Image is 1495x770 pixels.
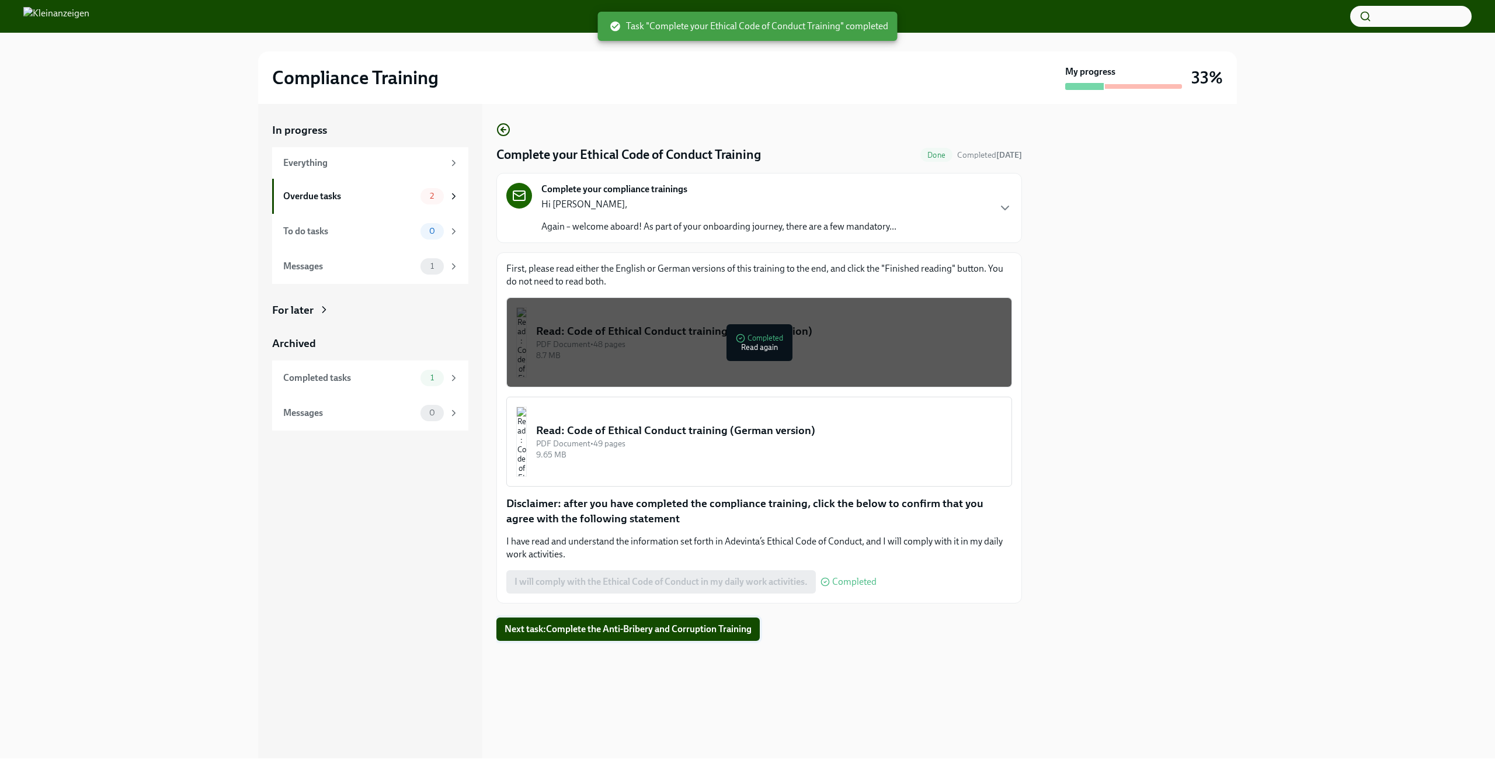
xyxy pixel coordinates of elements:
a: To do tasks0 [272,214,468,249]
div: Read: Code of Ethical Conduct training (English version) [536,324,1002,339]
a: Archived [272,336,468,351]
div: 8.7 MB [536,350,1002,361]
button: Read: Code of Ethical Conduct training (German version)PDF Document•49 pages9.65 MB [506,397,1012,487]
span: 1 [423,373,441,382]
div: 9.65 MB [536,449,1002,460]
span: Done [920,151,952,159]
div: Everything [283,157,444,169]
strong: Complete your compliance trainings [541,183,687,196]
strong: My progress [1065,65,1115,78]
img: Kleinanzeigen [23,7,89,26]
span: 0 [422,227,442,235]
a: In progress [272,123,468,138]
span: October 6th, 2025 08:42 [957,150,1022,161]
p: First, please read either the English or German versions of this training to the end, and click t... [506,262,1012,288]
img: Read: Code of Ethical Conduct training (German version) [516,407,527,477]
span: 2 [423,192,441,200]
span: Task "Complete your Ethical Code of Conduct Training" completed [610,20,888,33]
button: Next task:Complete the Anti-Bribery and Corruption Training [496,618,760,641]
div: Completed tasks [283,372,416,384]
a: Everything [272,147,468,179]
a: Messages0 [272,396,468,431]
h4: Complete your Ethical Code of Conduct Training [496,146,761,164]
a: Overdue tasks2 [272,179,468,214]
h2: Compliance Training [272,66,439,89]
p: I have read and understand the information set forth in Adevinta’s Ethical Code of Conduct, and I... [506,535,1012,561]
div: PDF Document • 48 pages [536,339,1002,350]
span: 0 [422,408,442,417]
div: Overdue tasks [283,190,416,203]
div: For later [272,303,314,318]
a: Completed tasks1 [272,360,468,396]
div: Messages [283,407,416,419]
a: For later [272,303,468,318]
strong: [DATE] [996,150,1022,160]
span: Completed [957,150,1022,160]
h3: 33% [1191,67,1223,88]
span: Completed [832,577,877,587]
button: Read: Code of Ethical Conduct training (English version)PDF Document•48 pages8.7 MBCompletedRead ... [506,297,1012,387]
span: Next task : Complete the Anti-Bribery and Corruption Training [505,623,752,635]
p: Hi [PERSON_NAME], [541,198,896,211]
div: To do tasks [283,225,416,238]
img: Read: Code of Ethical Conduct training (English version) [516,307,527,377]
a: Messages1 [272,249,468,284]
p: Again – welcome aboard! As part of your onboarding journey, there are a few mandatory... [541,220,896,233]
span: 1 [423,262,441,270]
div: Messages [283,260,416,273]
div: PDF Document • 49 pages [536,438,1002,449]
div: Read: Code of Ethical Conduct training (German version) [536,423,1002,438]
p: Disclaimer: after you have completed the compliance training, click the below to confirm that you... [506,496,1012,526]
